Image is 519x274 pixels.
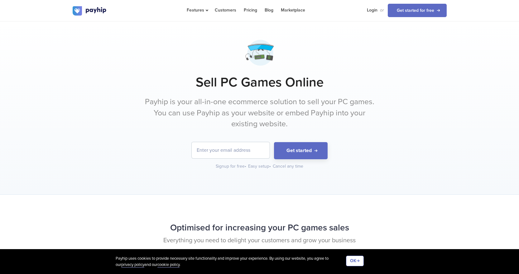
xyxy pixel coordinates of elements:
div: Payhip uses cookies to provide necessary site functionality and improve your experience. By using... [116,256,346,268]
button: Get started [274,142,328,159]
span: • [245,164,246,169]
span: Features [187,7,207,13]
div: Cancel any time [273,163,303,170]
p: Everything you need to delight your customers and grow your business [73,236,447,245]
img: gamer-2-5fdf52iwfxoiqeluxutso.png [244,37,275,68]
div: Signup for free [216,163,247,170]
a: cookie policy [157,262,180,267]
h1: Sell PC Games Online [73,75,447,90]
a: Get started for free [388,4,447,17]
a: privacy policy [121,262,144,267]
div: Easy setup [248,163,272,170]
p: Payhip is your all-in-one ecommerce solution to sell your PC games. You can use Payhip as your we... [143,96,377,130]
span: • [269,164,271,169]
button: OK [346,256,364,266]
img: logo.svg [73,6,107,16]
h2: Optimised for increasing your PC games sales [73,220,447,236]
input: Enter your email address [192,142,270,158]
